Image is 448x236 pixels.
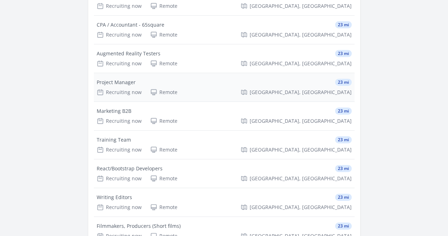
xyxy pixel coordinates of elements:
span: 23 mi [335,223,352,230]
span: [GEOGRAPHIC_DATA], [GEOGRAPHIC_DATA] [250,175,352,182]
span: 23 mi [335,165,352,172]
div: Writing Editors [97,194,132,201]
div: CPA / Accountant - 65square [97,21,164,28]
span: [GEOGRAPHIC_DATA], [GEOGRAPHIC_DATA] [250,117,352,125]
div: Recruiting now [97,89,142,96]
a: React/Bootstrap Developers 23 mi Recruiting now Remote [GEOGRAPHIC_DATA], [GEOGRAPHIC_DATA] [94,159,355,188]
a: Marketing B2B 23 mi Recruiting now Remote [GEOGRAPHIC_DATA], [GEOGRAPHIC_DATA] [94,102,355,130]
span: [GEOGRAPHIC_DATA], [GEOGRAPHIC_DATA] [250,89,352,96]
span: [GEOGRAPHIC_DATA], [GEOGRAPHIC_DATA] [250,60,352,67]
div: Marketing B2B [97,108,131,115]
span: 23 mi [335,79,352,86]
div: React/Bootstrap Developers [97,165,163,172]
div: Remote [150,146,177,153]
a: CPA / Accountant - 65square 23 mi Recruiting now Remote [GEOGRAPHIC_DATA], [GEOGRAPHIC_DATA] [94,16,355,44]
span: [GEOGRAPHIC_DATA], [GEOGRAPHIC_DATA] [250,146,352,153]
div: Recruiting now [97,117,142,125]
div: Recruiting now [97,2,142,10]
div: Remote [150,31,177,38]
div: Augmented Reality Testers [97,50,160,57]
span: 23 mi [335,194,352,201]
div: Remote [150,204,177,211]
div: Remote [150,60,177,67]
span: [GEOGRAPHIC_DATA], [GEOGRAPHIC_DATA] [250,204,352,211]
a: Training Team 23 mi Recruiting now Remote [GEOGRAPHIC_DATA], [GEOGRAPHIC_DATA] [94,131,355,159]
span: [GEOGRAPHIC_DATA], [GEOGRAPHIC_DATA] [250,2,352,10]
div: Recruiting now [97,60,142,67]
span: 23 mi [335,21,352,28]
div: Recruiting now [97,204,142,211]
a: Writing Editors 23 mi Recruiting now Remote [GEOGRAPHIC_DATA], [GEOGRAPHIC_DATA] [94,188,355,216]
div: Recruiting now [97,146,142,153]
div: Remote [150,2,177,10]
span: 23 mi [335,136,352,143]
span: [GEOGRAPHIC_DATA], [GEOGRAPHIC_DATA] [250,31,352,38]
a: Augmented Reality Testers 23 mi Recruiting now Remote [GEOGRAPHIC_DATA], [GEOGRAPHIC_DATA] [94,44,355,73]
span: 23 mi [335,108,352,115]
div: Filmmakers, Producers (Short films) [97,223,181,230]
div: Remote [150,89,177,96]
div: Remote [150,117,177,125]
div: Training Team [97,136,131,143]
a: Project Manager 23 mi Recruiting now Remote [GEOGRAPHIC_DATA], [GEOGRAPHIC_DATA] [94,73,355,101]
div: Recruiting now [97,31,142,38]
span: 23 mi [335,50,352,57]
div: Remote [150,175,177,182]
div: Project Manager [97,79,136,86]
div: Recruiting now [97,175,142,182]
